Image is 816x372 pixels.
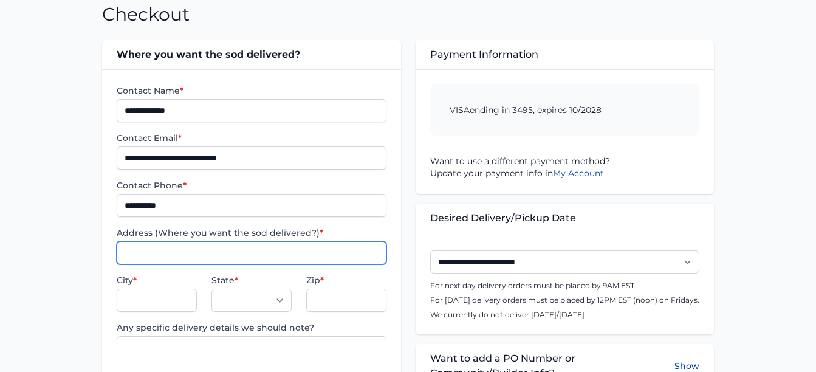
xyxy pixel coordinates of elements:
[117,322,386,334] label: Any specific delivery details we should note?
[117,132,386,144] label: Contact Email
[430,310,700,320] p: We currently do not deliver [DATE]/[DATE]
[430,295,700,305] p: For [DATE] delivery orders must be placed by 12PM EST (noon) on Fridays.
[117,227,386,239] label: Address (Where you want the sod delivered?)
[211,274,292,286] label: State
[102,40,401,69] div: Where you want the sod delivered?
[553,168,604,179] a: My Account
[117,274,197,286] label: City
[430,84,700,136] div: ending in 3495, expires 10/2028
[450,105,470,115] span: visa
[306,274,386,286] label: Zip
[430,281,700,291] p: For next day delivery orders must be placed by 9AM EST
[117,179,386,191] label: Contact Phone
[416,40,715,69] div: Payment Information
[102,4,190,26] h1: Checkout
[416,204,715,233] div: Desired Delivery/Pickup Date
[430,155,700,179] p: Want to use a different payment method? Update your payment info in
[117,84,386,97] label: Contact Name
